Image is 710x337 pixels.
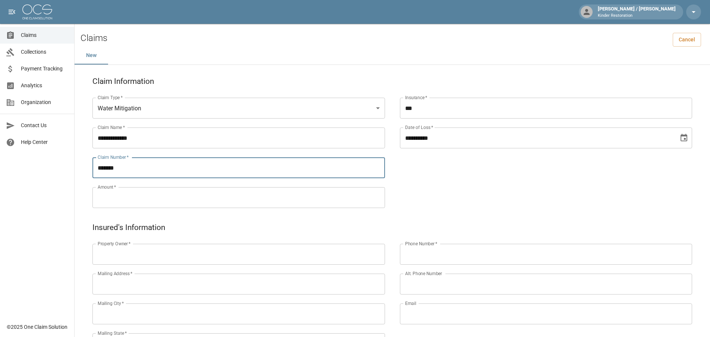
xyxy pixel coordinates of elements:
div: © 2025 One Claim Solution [7,323,67,331]
label: Email [405,300,416,306]
div: [PERSON_NAME] / [PERSON_NAME] [595,5,679,19]
label: Claim Number [98,154,129,160]
span: Payment Tracking [21,65,68,73]
a: Cancel [673,33,701,47]
span: Contact Us [21,122,68,129]
span: Help Center [21,138,68,146]
span: Organization [21,98,68,106]
div: dynamic tabs [75,47,710,64]
label: Mailing State [98,330,127,336]
label: Date of Loss [405,124,433,130]
label: Amount [98,184,116,190]
label: Claim Type [98,94,123,101]
span: Analytics [21,82,68,89]
h2: Claims [81,33,107,44]
label: Phone Number [405,240,437,247]
label: Property Owner [98,240,131,247]
button: New [75,47,108,64]
label: Insurance [405,94,427,101]
div: Water Mitigation [92,98,385,119]
label: Claim Name [98,124,125,130]
label: Mailing City [98,300,124,306]
label: Mailing Address [98,270,132,277]
span: Collections [21,48,68,56]
span: Claims [21,31,68,39]
button: open drawer [4,4,19,19]
label: Alt. Phone Number [405,270,442,277]
img: ocs-logo-white-transparent.png [22,4,52,19]
p: Kinder Restoration [598,13,676,19]
button: Choose date, selected date is Aug 5, 2025 [676,130,691,145]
